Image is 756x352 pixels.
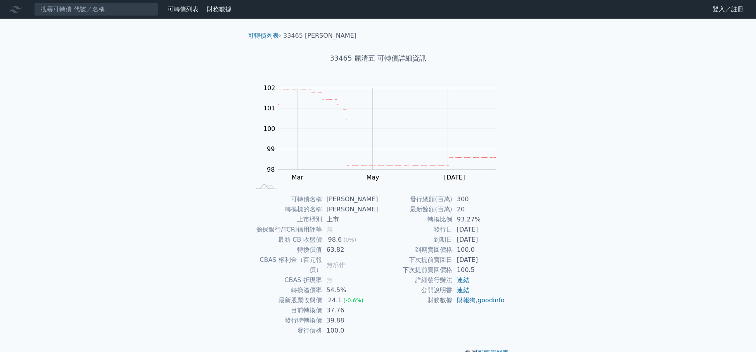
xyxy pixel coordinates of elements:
[378,295,452,305] td: 財務數據
[327,295,344,305] div: 24.1
[452,194,505,204] td: 300
[322,214,378,225] td: 上市
[378,235,452,245] td: 到期日
[378,245,452,255] td: 到期賣回價格
[248,31,281,40] li: ›
[251,245,322,255] td: 轉換價值
[267,145,275,153] tspan: 99
[251,214,322,225] td: 上市櫃別
[378,225,452,235] td: 發行日
[477,296,505,304] a: goodinfo
[251,235,322,245] td: 最新 CB 收盤價
[322,245,378,255] td: 63.82
[717,315,756,352] iframe: Chat Widget
[279,89,496,166] g: Series
[327,235,344,245] div: 98.6
[378,265,452,275] td: 下次提前賣回價格
[378,275,452,285] td: 詳細發行辦法
[452,265,505,275] td: 100.5
[322,285,378,295] td: 54.5%
[242,53,515,64] h1: 33465 麗清五 可轉債詳細資訊
[267,166,275,173] tspan: 98
[452,225,505,235] td: [DATE]
[251,194,322,204] td: 可轉債名稱
[251,225,322,235] td: 擔保銀行/TCRI信用評等
[251,315,322,326] td: 發行時轉換價
[292,174,304,181] tspan: Mar
[457,276,469,284] a: 連結
[322,194,378,204] td: [PERSON_NAME]
[378,204,452,214] td: 最新餘額(百萬)
[327,226,333,233] span: 無
[378,194,452,204] td: 發行總額(百萬)
[251,295,322,305] td: 最新股票收盤價
[283,31,356,40] li: 33465 [PERSON_NAME]
[457,296,476,304] a: 財報狗
[322,204,378,214] td: [PERSON_NAME]
[263,125,275,132] tspan: 100
[452,235,505,245] td: [DATE]
[251,204,322,214] td: 轉換標的名稱
[327,276,333,284] span: 無
[207,5,232,13] a: 財務數據
[452,255,505,265] td: [DATE]
[457,286,469,294] a: 連結
[34,3,158,16] input: 搜尋可轉債 代號／名稱
[251,255,322,275] td: CBAS 權利金（百元報價）
[452,204,505,214] td: 20
[251,285,322,295] td: 轉換溢價率
[444,174,465,181] tspan: [DATE]
[322,315,378,326] td: 39.88
[251,305,322,315] td: 目前轉換價
[378,285,452,295] td: 公開說明書
[452,214,505,225] td: 93.27%
[378,214,452,225] td: 轉換比例
[168,5,199,13] a: 可轉債列表
[452,295,505,305] td: ,
[717,315,756,352] div: 聊天小工具
[367,174,379,181] tspan: May
[251,326,322,336] td: 發行價格
[322,305,378,315] td: 37.76
[263,105,275,112] tspan: 101
[343,237,356,243] span: (0%)
[327,261,345,268] span: 無承作
[343,297,363,303] span: (-0.6%)
[248,32,279,39] a: 可轉債列表
[706,3,750,16] a: 登入／註冊
[251,275,322,285] td: CBAS 折現率
[378,255,452,265] td: 下次提前賣回日
[259,84,508,181] g: Chart
[263,84,275,92] tspan: 102
[452,245,505,255] td: 100.0
[322,326,378,336] td: 100.0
